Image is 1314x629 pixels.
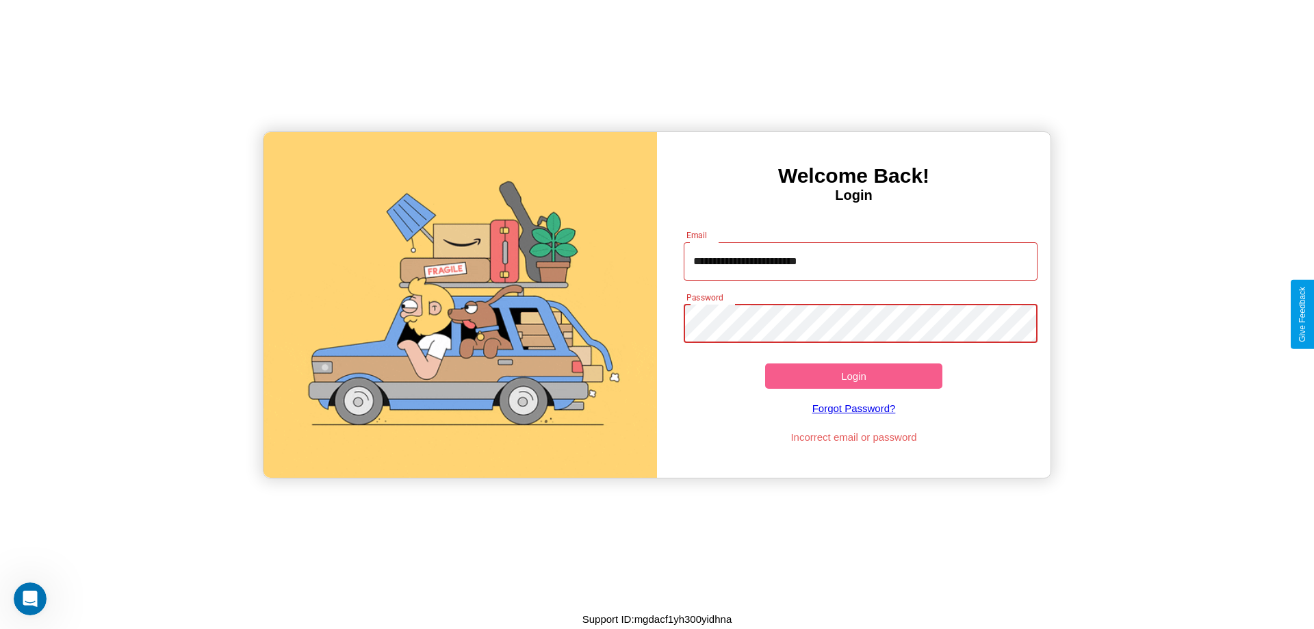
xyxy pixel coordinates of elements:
a: Forgot Password? [677,389,1031,428]
label: Password [686,292,723,303]
p: Support ID: mgdacf1yh300yidhna [582,610,732,628]
iframe: Intercom live chat [14,582,47,615]
img: gif [263,132,657,478]
label: Email [686,229,708,241]
p: Incorrect email or password [677,428,1031,446]
h3: Welcome Back! [657,164,1051,188]
div: Give Feedback [1298,287,1307,342]
button: Login [765,363,942,389]
h4: Login [657,188,1051,203]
